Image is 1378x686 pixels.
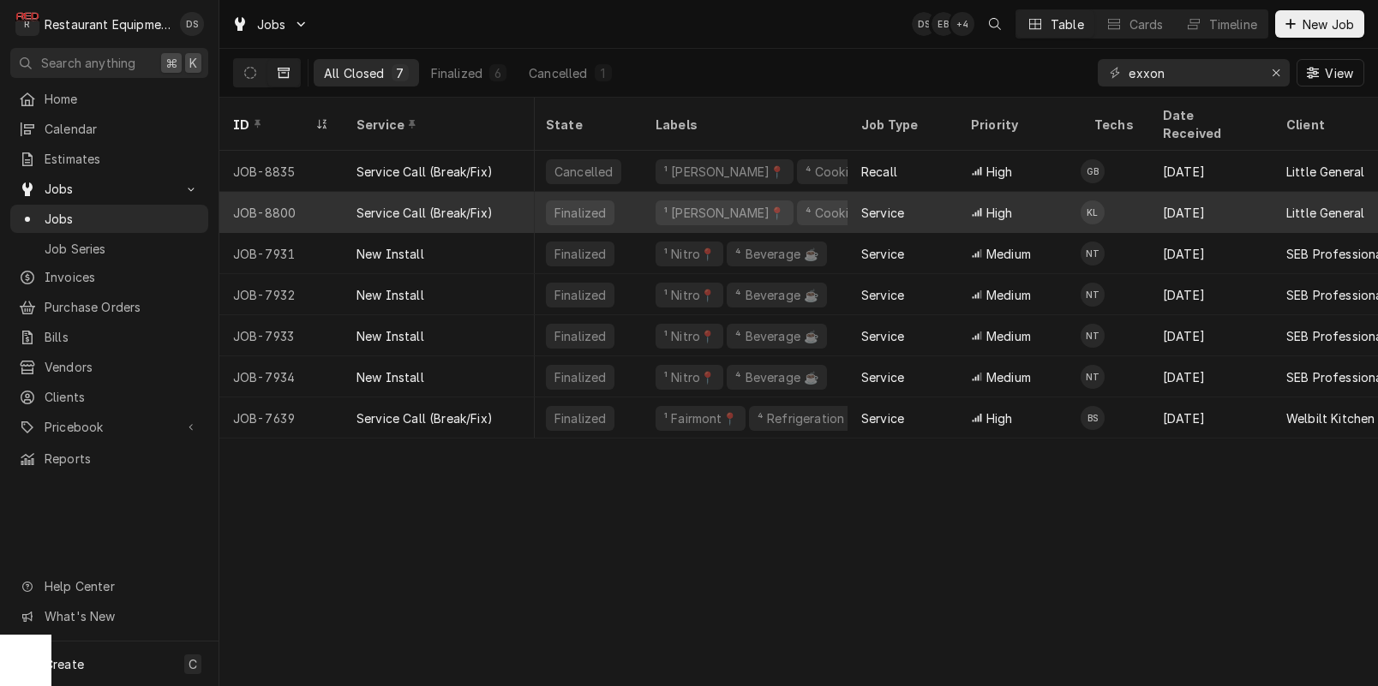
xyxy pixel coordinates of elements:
div: DS [180,12,204,36]
span: Estimates [45,150,200,168]
div: Bryan Sanders's Avatar [1081,406,1105,430]
div: Cards [1129,15,1164,33]
div: Finalized [553,204,608,222]
div: Cancelled [529,64,587,82]
input: Keyword search [1129,59,1257,86]
span: Jobs [45,180,174,198]
span: Medium [986,368,1031,386]
div: Finalized [553,286,608,304]
div: ¹ Nitro📍 [662,327,716,345]
span: What's New [45,607,198,625]
div: GB [1081,159,1105,183]
div: Finalized [553,327,608,345]
span: Home [45,90,200,108]
div: Finalized [431,64,482,82]
a: Go to What's New [10,602,208,630]
a: Jobs [10,205,208,233]
div: Cancelled [553,163,614,181]
div: Date Received [1163,106,1255,142]
button: View [1297,59,1364,86]
div: ⁴ Cooking 🔥 [804,204,884,222]
div: ¹ [PERSON_NAME]📍 [662,163,787,181]
span: Calendar [45,120,200,138]
span: Medium [986,327,1031,345]
a: Go to Jobs [225,10,315,39]
div: Labels [656,116,834,134]
div: Finalized [553,368,608,386]
span: Bills [45,328,200,346]
span: Job Series [45,240,200,258]
div: JOB-7932 [219,274,343,315]
span: Create [45,657,84,671]
span: View [1321,64,1357,82]
a: Home [10,85,208,113]
span: Help Center [45,577,198,595]
div: ⁴ Refrigeration ❄️ [756,409,865,427]
div: Service [861,368,904,386]
span: Search anything [41,54,135,72]
a: Bills [10,323,208,351]
div: R [15,12,39,36]
div: Little General [1286,204,1364,222]
div: [DATE] [1149,356,1273,397]
div: JOB-7931 [219,233,343,274]
span: High [986,409,1013,427]
span: New Job [1299,15,1357,33]
div: ¹ Nitro📍 [662,368,716,386]
span: High [986,163,1013,181]
div: NT [1081,365,1105,389]
div: State [546,116,628,134]
div: ¹ Nitro📍 [662,286,716,304]
div: JOB-8800 [219,192,343,233]
div: New Install [356,286,424,304]
button: Erase input [1262,59,1290,86]
a: Reports [10,444,208,473]
div: NT [1081,324,1105,348]
div: ⁴ Beverage ☕ [734,245,820,263]
div: Job Type [861,116,944,134]
div: Finalized [553,245,608,263]
span: C [189,655,197,673]
div: ⁴ Beverage ☕ [734,286,820,304]
div: Derek Stewart's Avatar [180,12,204,36]
div: JOB-7934 [219,356,343,397]
div: Nick Tussey's Avatar [1081,283,1105,307]
a: Job Series [10,235,208,263]
div: 6 [493,64,503,82]
div: New Install [356,368,424,386]
div: Gary Beaver's Avatar [1081,159,1105,183]
span: Purchase Orders [45,298,200,316]
div: DS [912,12,936,36]
div: Derek Stewart's Avatar [912,12,936,36]
span: Invoices [45,268,200,286]
div: Service [861,327,904,345]
a: Estimates [10,145,208,173]
div: Service [861,245,904,263]
div: New Install [356,245,424,263]
span: Vendors [45,358,200,376]
div: ¹ Nitro📍 [662,245,716,263]
div: ⁴ Beverage ☕ [734,368,820,386]
a: Purchase Orders [10,293,208,321]
div: Service Call (Break/Fix) [356,204,493,222]
div: ⁴ Beverage ☕ [734,327,820,345]
div: 7 [395,64,405,82]
span: Clients [45,388,200,406]
div: [DATE] [1149,233,1273,274]
div: [DATE] [1149,151,1273,192]
a: Go to Jobs [10,175,208,203]
div: ID [233,116,312,134]
div: Service Call (Break/Fix) [356,163,493,181]
div: ¹ [PERSON_NAME]📍 [662,204,787,222]
div: Little General [1286,163,1364,181]
div: + 4 [950,12,974,36]
div: Finalized [553,409,608,427]
div: Service [861,286,904,304]
div: Service [861,409,904,427]
span: ⌘ [165,54,177,72]
div: Restaurant Equipment Diagnostics [45,15,171,33]
div: Service [356,116,518,134]
span: Medium [986,245,1031,263]
div: KL [1081,200,1105,224]
div: [DATE] [1149,397,1273,438]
